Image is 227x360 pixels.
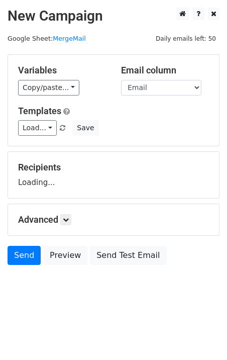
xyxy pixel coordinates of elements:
[8,246,41,265] a: Send
[121,65,209,76] h5: Email column
[18,162,209,188] div: Loading...
[8,8,219,25] h2: New Campaign
[18,214,209,225] h5: Advanced
[18,65,106,76] h5: Variables
[53,35,86,42] a: MergeMail
[18,162,209,173] h5: Recipients
[152,35,219,42] a: Daily emails left: 50
[18,106,61,116] a: Templates
[90,246,166,265] a: Send Test Email
[152,33,219,44] span: Daily emails left: 50
[8,35,86,42] small: Google Sheet:
[18,120,57,136] a: Load...
[18,80,79,96] a: Copy/paste...
[43,246,87,265] a: Preview
[72,120,98,136] button: Save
